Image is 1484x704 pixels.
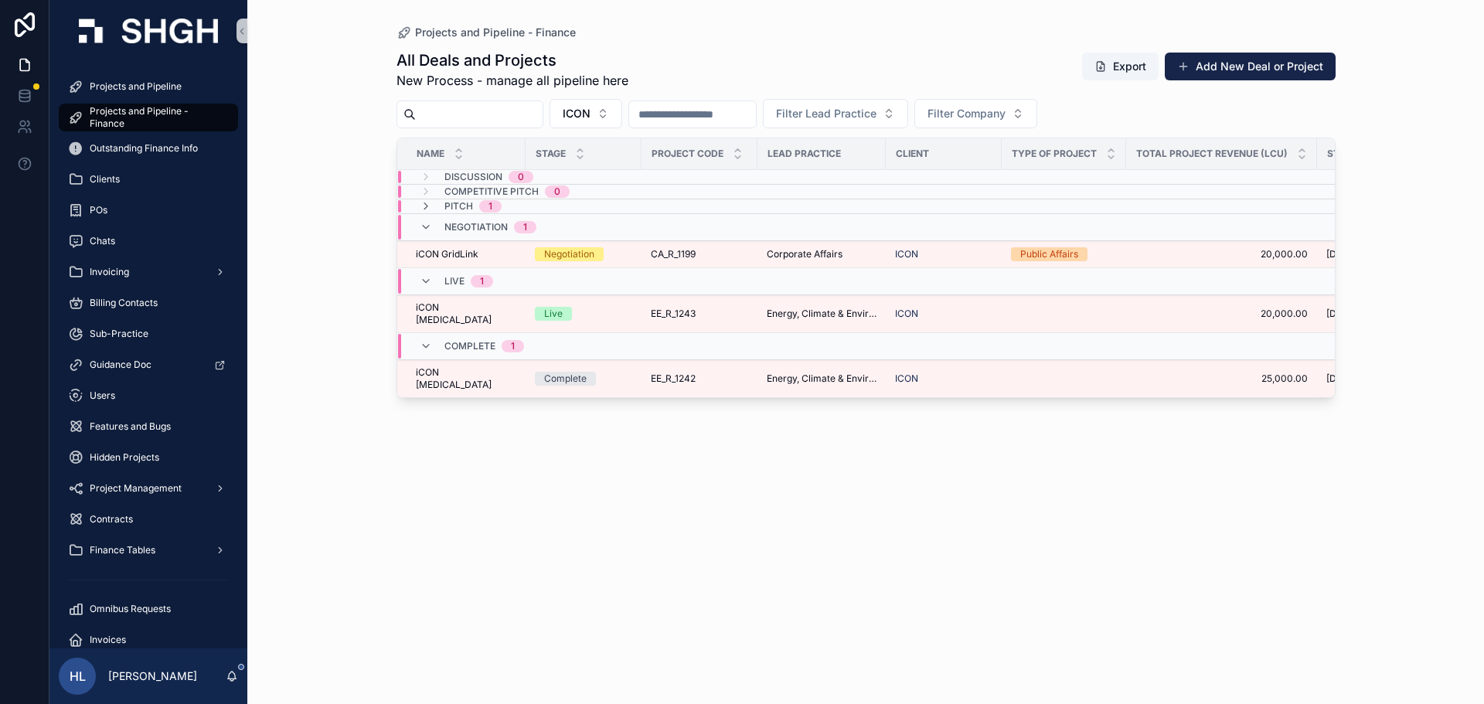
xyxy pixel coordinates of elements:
div: 1 [488,200,492,213]
span: CA_R_1199 [651,248,696,260]
span: Corporate Affairs [767,248,842,260]
span: [DATE] [1326,372,1356,385]
a: Contracts [59,505,238,533]
a: ICON [895,308,992,320]
a: Projects and Pipeline - Finance [397,25,576,40]
span: Name [417,148,444,160]
a: POs [59,196,238,224]
span: Guidance Doc [90,359,151,371]
p: [PERSON_NAME] [108,668,197,684]
span: Total Project Revenue (LCU) [1136,148,1288,160]
span: Invoicing [90,266,129,278]
div: 1 [523,221,527,233]
span: Pitch [444,200,473,213]
a: Project Management [59,474,238,502]
span: Stage [536,148,566,160]
span: ICON [563,106,591,121]
span: Live [444,275,465,287]
div: Public Affairs [1020,247,1078,261]
span: Finance Tables [90,544,155,556]
span: POs [90,204,107,216]
div: Complete [544,372,587,386]
a: ICON [895,372,918,385]
div: Negotiation [544,247,594,261]
span: Billing Contacts [90,297,158,309]
span: Filter Company [927,106,1006,121]
span: New Process - manage all pipeline here [397,71,628,90]
span: Discussion [444,171,502,183]
span: Project Code [652,148,723,160]
span: Invoices [90,634,126,646]
a: ICON [895,308,918,320]
span: Negotiation [444,221,508,233]
span: Projects and Pipeline - Finance [415,25,576,40]
a: CA_R_1199 [651,248,748,260]
div: scrollable content [49,62,247,648]
img: App logo [79,19,218,43]
a: 20,000.00 [1135,308,1308,320]
span: EE_R_1243 [651,308,696,320]
a: Invoicing [59,258,238,286]
span: Contracts [90,513,133,525]
span: Outstanding Finance Info [90,142,198,155]
span: Projects and Pipeline - Finance [90,105,223,130]
div: 1 [480,275,484,287]
a: Finance Tables [59,536,238,564]
a: Outstanding Finance Info [59,134,238,162]
a: EE_R_1243 [651,308,748,320]
a: Omnibus Requests [59,595,238,623]
button: Select Button [763,99,908,128]
a: ICON [895,248,992,260]
span: HL [70,667,86,685]
a: [DATE] [1326,248,1424,260]
span: [DATE] [1326,248,1356,260]
a: Invoices [59,626,238,654]
a: Corporate Affairs [767,248,876,260]
button: Add New Deal or Project [1165,53,1336,80]
a: EE_R_1242 [651,372,748,385]
a: [DATE] [1326,372,1424,385]
button: Select Button [550,99,622,128]
a: Features and Bugs [59,413,238,440]
span: Hidden Projects [90,451,159,464]
a: iCON [MEDICAL_DATA] [416,366,516,391]
a: Users [59,382,238,410]
span: Filter Lead Practice [776,106,876,121]
span: Users [90,389,115,402]
a: Chats [59,227,238,255]
a: Energy, Climate & Environment [767,308,876,320]
span: EE_R_1242 [651,372,696,385]
div: Live [544,307,563,321]
a: ICON [895,248,918,260]
span: Complete [444,340,495,352]
span: Chats [90,235,115,247]
span: Omnibus Requests [90,603,171,615]
a: Clients [59,165,238,193]
a: iCON GridLink [416,248,516,260]
span: Features and Bugs [90,420,171,433]
a: 20,000.00 [1135,248,1308,260]
a: Sub-Practice [59,320,238,348]
a: Live [535,307,632,321]
span: Sub-Practice [90,328,148,340]
a: Hidden Projects [59,444,238,471]
span: Clients [90,173,120,185]
span: Type of Project [1012,148,1097,160]
span: 25,000.00 [1135,372,1308,385]
a: Guidance Doc [59,351,238,379]
a: Projects and Pipeline - Finance [59,104,238,131]
button: Export [1082,53,1159,80]
a: iCON [MEDICAL_DATA] [416,301,516,326]
span: Competitive Pitch [444,185,539,198]
a: Negotiation [535,247,632,261]
h1: All Deals and Projects [397,49,628,71]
